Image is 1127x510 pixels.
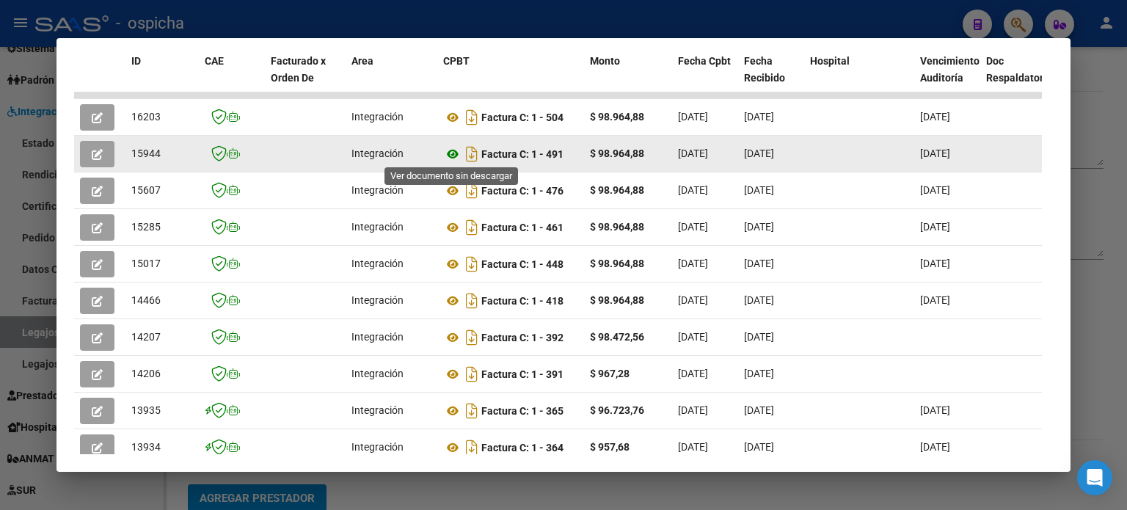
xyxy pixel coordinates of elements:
span: [DATE] [744,294,774,306]
span: Integración [351,404,404,416]
datatable-header-cell: Monto [584,45,672,110]
span: [DATE] [920,258,950,269]
strong: $ 98.964,88 [590,294,644,306]
span: Vencimiento Auditoría [920,55,980,84]
span: Integración [351,294,404,306]
span: Integración [351,368,404,379]
strong: $ 98.964,88 [590,147,644,159]
span: Hospital [810,55,850,67]
i: Descargar documento [462,363,481,386]
span: [DATE] [678,111,708,123]
datatable-header-cell: ID [125,45,199,110]
strong: Factura C: 1 - 491 [481,148,563,160]
datatable-header-cell: Fecha Cpbt [672,45,738,110]
span: Integración [351,111,404,123]
span: [DATE] [920,111,950,123]
strong: $ 98.964,88 [590,258,644,269]
strong: Factura C: 1 - 392 [481,332,563,343]
datatable-header-cell: CAE [199,45,265,110]
span: [DATE] [744,184,774,196]
span: [DATE] [678,184,708,196]
strong: Factura C: 1 - 391 [481,368,563,380]
span: [DATE] [920,147,950,159]
span: Monto [590,55,620,67]
span: [DATE] [678,441,708,453]
i: Descargar documento [462,289,481,313]
span: 15944 [131,147,161,159]
span: [DATE] [678,404,708,416]
span: 13934 [131,441,161,453]
span: [DATE] [678,294,708,306]
span: 15285 [131,221,161,233]
strong: Factura C: 1 - 448 [481,258,563,270]
span: 14466 [131,294,161,306]
strong: Factura C: 1 - 364 [481,442,563,453]
span: Fecha Cpbt [678,55,731,67]
span: Facturado x Orden De [271,55,326,84]
span: [DATE] [744,221,774,233]
span: 15017 [131,258,161,269]
span: ID [131,55,141,67]
datatable-header-cell: CPBT [437,45,584,110]
strong: Factura C: 1 - 504 [481,112,563,123]
span: [DATE] [744,404,774,416]
strong: $ 98.964,88 [590,111,644,123]
span: Integración [351,441,404,453]
span: 15607 [131,184,161,196]
datatable-header-cell: Vencimiento Auditoría [914,45,980,110]
strong: Factura C: 1 - 476 [481,185,563,197]
span: CPBT [443,55,470,67]
span: [DATE] [920,294,950,306]
datatable-header-cell: Area [346,45,437,110]
span: [DATE] [744,258,774,269]
span: [DATE] [678,258,708,269]
i: Descargar documento [462,142,481,166]
strong: $ 98.964,88 [590,221,644,233]
div: Open Intercom Messenger [1077,460,1112,495]
span: Fecha Recibido [744,55,785,84]
i: Descargar documento [462,436,481,459]
strong: Factura C: 1 - 418 [481,295,563,307]
strong: $ 98.472,56 [590,331,644,343]
span: Integración [351,184,404,196]
i: Descargar documento [462,252,481,276]
span: Area [351,55,373,67]
i: Descargar documento [462,216,481,239]
span: [DATE] [744,147,774,159]
span: [DATE] [678,331,708,343]
datatable-header-cell: Fecha Recibido [738,45,804,110]
strong: $ 96.723,76 [590,404,644,416]
span: Integración [351,258,404,269]
span: Integración [351,331,404,343]
span: [DATE] [744,111,774,123]
span: 16203 [131,111,161,123]
strong: Factura C: 1 - 365 [481,405,563,417]
strong: $ 957,68 [590,441,630,453]
span: [DATE] [744,368,774,379]
i: Descargar documento [462,106,481,129]
span: 14207 [131,331,161,343]
span: [DATE] [678,147,708,159]
strong: Factura C: 1 - 461 [481,222,563,233]
span: Integración [351,147,404,159]
datatable-header-cell: Hospital [804,45,914,110]
span: Integración [351,221,404,233]
strong: $ 967,28 [590,368,630,379]
span: 14206 [131,368,161,379]
span: [DATE] [678,221,708,233]
datatable-header-cell: Doc Respaldatoria [980,45,1068,110]
span: [DATE] [920,184,950,196]
span: [DATE] [678,368,708,379]
span: [DATE] [920,221,950,233]
span: Doc Respaldatoria [986,55,1052,84]
span: [DATE] [744,441,774,453]
span: CAE [205,55,224,67]
i: Descargar documento [462,326,481,349]
span: [DATE] [920,441,950,453]
i: Descargar documento [462,179,481,203]
i: Descargar documento [462,399,481,423]
span: 13935 [131,404,161,416]
datatable-header-cell: Facturado x Orden De [265,45,346,110]
span: [DATE] [744,331,774,343]
span: [DATE] [920,404,950,416]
